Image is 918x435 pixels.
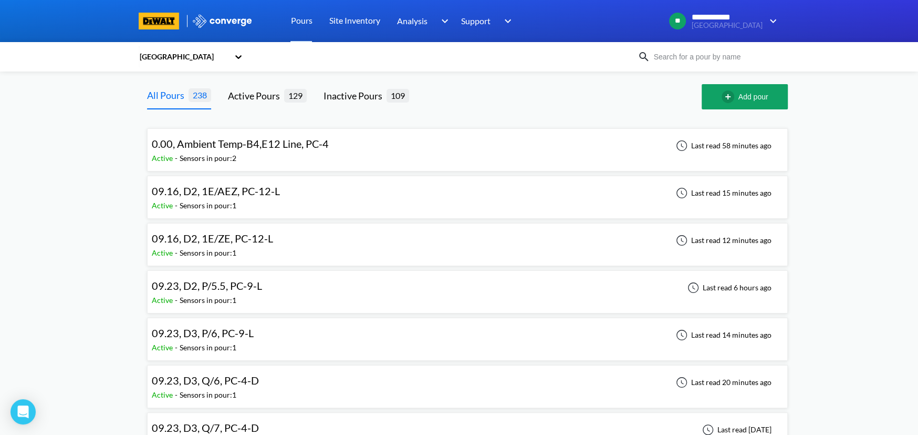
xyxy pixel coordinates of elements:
[152,248,175,257] span: Active
[147,140,788,149] a: 0.00, Ambient Temp-B4,E12 Line, PC-4Active-Sensors in pour:2Last read 58 minutes ago
[670,329,775,341] div: Last read 14 minutes ago
[650,51,777,63] input: Search for a pour by name
[180,247,236,259] div: Sensors in pour: 1
[228,88,284,103] div: Active Pours
[434,15,451,27] img: downArrow.svg
[11,399,36,424] div: Open Intercom Messenger
[497,15,514,27] img: downArrow.svg
[152,201,175,210] span: Active
[180,295,236,306] div: Sensors in pour: 1
[175,296,180,305] span: -
[152,390,175,399] span: Active
[670,139,775,152] div: Last read 58 minutes ago
[722,90,738,103] img: add-circle-outline.svg
[192,14,253,28] img: logo_ewhite.svg
[139,51,229,63] div: [GEOGRAPHIC_DATA]
[152,154,175,163] span: Active
[139,13,192,29] a: branding logo
[152,421,259,434] span: 09.23, D3, Q/7, PC-4-D
[152,279,262,292] span: 09.23, D2, P/5.5, PC-9-L
[670,376,775,389] div: Last read 20 minutes ago
[147,282,788,291] a: 09.23, D2, P/5.5, PC-9-LActive-Sensors in pour:1Last read 6 hours ago
[324,88,387,103] div: Inactive Pours
[180,389,236,401] div: Sensors in pour: 1
[175,248,180,257] span: -
[152,327,254,339] span: 09.23, D3, P/6, PC-9-L
[147,424,788,433] a: 09.23, D3, Q/7, PC-4-DActive-Sensors in pour:1Last read [DATE]
[397,14,427,27] span: Analysis
[152,296,175,305] span: Active
[147,330,788,339] a: 09.23, D3, P/6, PC-9-LActive-Sensors in pour:1Last read 14 minutes ago
[139,13,179,29] img: branding logo
[152,343,175,352] span: Active
[147,377,788,386] a: 09.23, D3, Q/6, PC-4-DActive-Sensors in pour:1Last read 20 minutes ago
[180,153,236,164] div: Sensors in pour: 2
[152,374,259,387] span: 09.23, D3, Q/6, PC-4-D
[152,232,273,245] span: 09.16, D2, 1E/ZE, PC-12-L
[692,22,763,29] span: [GEOGRAPHIC_DATA]
[670,234,775,247] div: Last read 12 minutes ago
[387,89,409,102] span: 109
[152,137,329,150] span: 0.00, Ambient Temp-B4,E12 Line, PC-4
[763,15,779,27] img: downArrow.svg
[638,50,650,63] img: icon-search.svg
[682,281,775,294] div: Last read 6 hours ago
[180,342,236,353] div: Sensors in pour: 1
[461,14,490,27] span: Support
[189,88,211,102] span: 238
[147,235,788,244] a: 09.16, D2, 1E/ZE, PC-12-LActive-Sensors in pour:1Last read 12 minutes ago
[147,88,189,103] div: All Pours
[175,390,180,399] span: -
[147,188,788,197] a: 09.16, D2, 1E/AEZ, PC-12-LActive-Sensors in pour:1Last read 15 minutes ago
[175,154,180,163] span: -
[180,200,236,211] div: Sensors in pour: 1
[175,343,180,352] span: -
[284,89,307,102] span: 129
[175,201,180,210] span: -
[670,187,775,199] div: Last read 15 minutes ago
[702,84,788,109] button: Add pour
[152,185,280,197] span: 09.16, D2, 1E/AEZ, PC-12-L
